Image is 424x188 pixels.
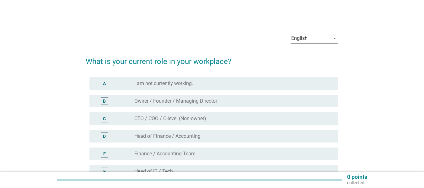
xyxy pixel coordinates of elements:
div: C [103,115,106,122]
label: Owner / Founder / Managing Director [134,98,217,104]
div: A [103,80,106,87]
label: I am not currently working. [134,80,193,87]
div: B [103,98,106,105]
div: E [103,151,106,157]
label: Head of IT / Tech [134,168,173,175]
div: D [103,133,106,140]
label: Finance / Accounting Team [134,151,196,157]
h2: What is your current role in your workplace? [86,50,338,67]
p: 0 points [347,174,367,180]
label: Head of Finance / Accounting [134,133,201,139]
div: F [103,168,106,175]
label: CEO / COO / C-level (Non-owner) [134,115,206,122]
i: arrow_drop_down [331,35,338,42]
p: collected [347,180,367,185]
div: English [291,35,308,41]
